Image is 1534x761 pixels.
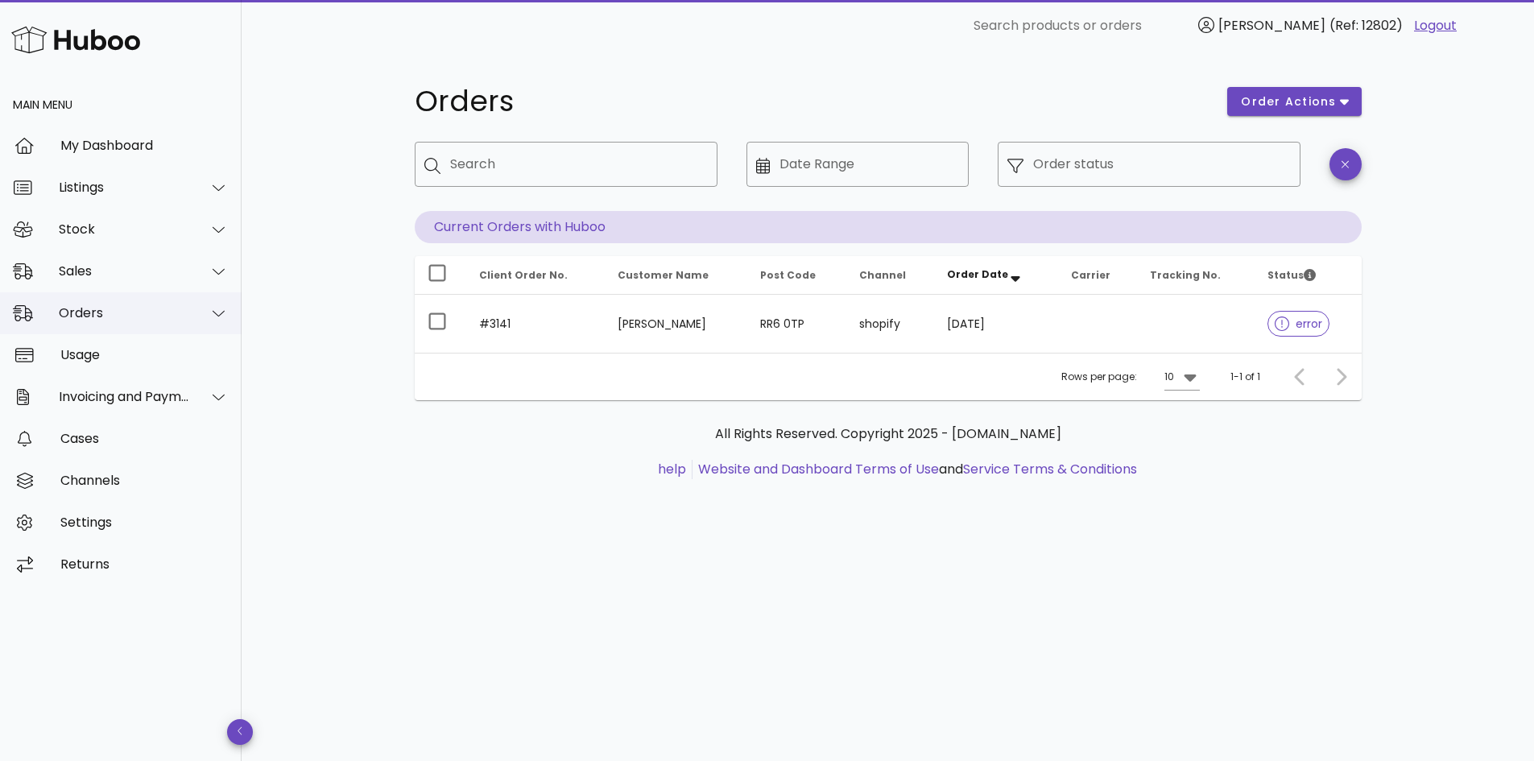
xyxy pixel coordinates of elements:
[1061,354,1200,400] div: Rows per page:
[698,460,939,478] a: Website and Dashboard Terms of Use
[1058,256,1138,295] th: Carrier
[1329,16,1403,35] span: (Ref: 12802)
[934,256,1057,295] th: Order Date: Sorted descending. Activate to remove sorting.
[60,347,229,362] div: Usage
[658,460,686,478] a: help
[59,180,190,195] div: Listings
[11,23,140,57] img: Huboo Logo
[60,473,229,488] div: Channels
[1240,93,1337,110] span: order actions
[747,256,846,295] th: Post Code
[618,268,709,282] span: Customer Name
[605,256,747,295] th: Customer Name
[846,256,935,295] th: Channel
[59,221,190,237] div: Stock
[693,460,1137,479] li: and
[1218,16,1325,35] span: [PERSON_NAME]
[59,305,190,321] div: Orders
[59,263,190,279] div: Sales
[466,256,606,295] th: Client Order No.
[1071,268,1110,282] span: Carrier
[605,295,747,353] td: [PERSON_NAME]
[1137,256,1255,295] th: Tracking No.
[60,138,229,153] div: My Dashboard
[60,431,229,446] div: Cases
[415,211,1362,243] p: Current Orders with Huboo
[428,424,1349,444] p: All Rights Reserved. Copyright 2025 - [DOMAIN_NAME]
[60,556,229,572] div: Returns
[1230,370,1260,384] div: 1-1 of 1
[466,295,606,353] td: #3141
[479,268,568,282] span: Client Order No.
[1164,370,1174,384] div: 10
[747,295,846,353] td: RR6 0TP
[1275,318,1322,329] span: error
[859,268,906,282] span: Channel
[1414,16,1457,35] a: Logout
[1267,268,1316,282] span: Status
[59,389,190,404] div: Invoicing and Payments
[760,268,816,282] span: Post Code
[415,87,1209,116] h1: Orders
[947,267,1008,281] span: Order Date
[846,295,935,353] td: shopify
[1150,268,1221,282] span: Tracking No.
[934,295,1057,353] td: [DATE]
[1164,364,1200,390] div: 10Rows per page:
[60,515,229,530] div: Settings
[1255,256,1361,295] th: Status
[963,460,1137,478] a: Service Terms & Conditions
[1227,87,1361,116] button: order actions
